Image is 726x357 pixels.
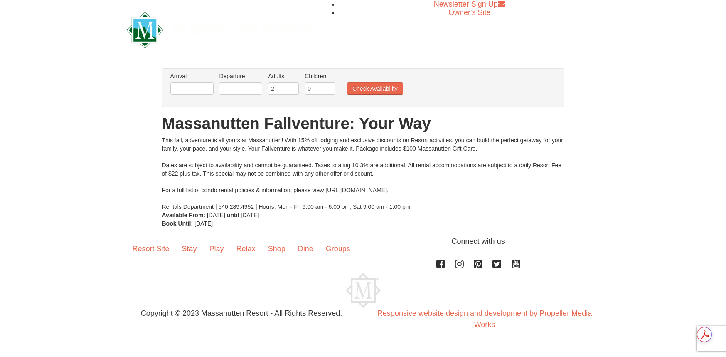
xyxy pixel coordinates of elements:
span: [DATE] [207,212,225,218]
a: Dine [292,236,320,262]
a: Relax [230,236,262,262]
label: Departure [219,72,262,80]
strong: Book Until: [162,220,193,227]
a: Shop [262,236,292,262]
p: Copyright © 2023 Massanutten Resort - All Rights Reserved. [120,308,363,319]
img: Massanutten Resort Logo [126,12,317,48]
a: Resort Site [126,236,176,262]
p: Connect with us [126,236,600,247]
a: Massanutten Resort [126,19,317,39]
img: Massanutten Resort Logo [346,273,381,308]
strong: until [227,212,239,218]
label: Arrival [170,72,214,80]
label: Children [305,72,335,80]
a: Stay [176,236,203,262]
span: [DATE] [194,220,213,227]
a: Owner's Site [448,8,490,17]
h1: Massanutten Fallventure: Your Way [162,115,564,132]
a: Responsive website design and development by Propeller Media Works [377,309,592,329]
a: Play [203,236,230,262]
span: [DATE] [241,212,259,218]
strong: Available From: [162,212,206,218]
a: Groups [320,236,357,262]
label: Adults [268,72,299,80]
button: Check Availability [347,82,403,95]
div: This fall, adventure is all yours at Massanutten! With 15% off lodging and exclusive discounts on... [162,136,564,211]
